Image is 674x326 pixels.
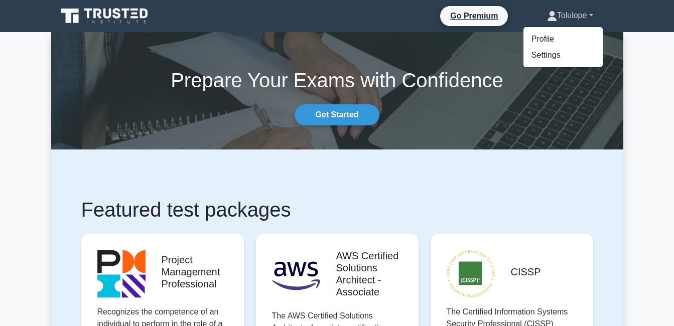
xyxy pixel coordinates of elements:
[51,68,623,92] h1: Prepare Your Exams with Confidence
[523,47,603,63] a: Settings
[523,6,617,26] a: Tolulope
[523,27,603,68] ul: Tolulope
[295,104,379,125] a: Get Started
[523,31,603,47] a: Profile
[81,198,593,222] h1: Featured test packages
[444,10,504,22] a: Go Premium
